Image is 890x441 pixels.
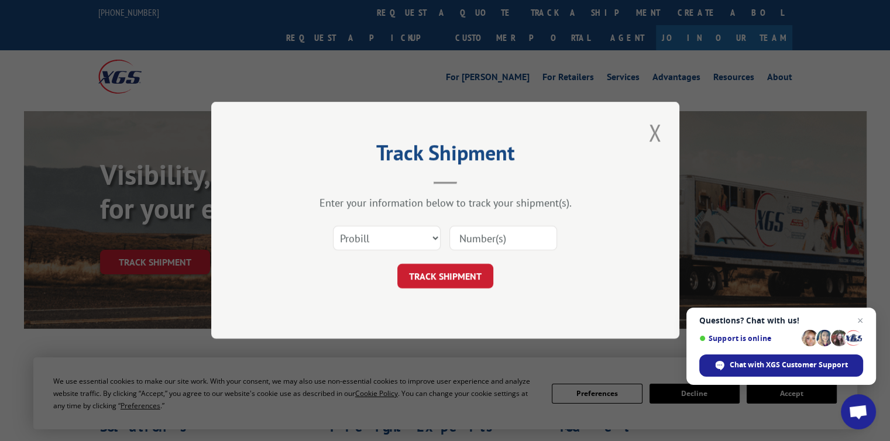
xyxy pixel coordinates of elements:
[699,316,863,325] span: Questions? Chat with us!
[841,394,876,429] a: Open chat
[699,354,863,377] span: Chat with XGS Customer Support
[270,144,621,167] h2: Track Shipment
[449,226,557,251] input: Number(s)
[699,334,798,343] span: Support is online
[397,264,493,289] button: TRACK SHIPMENT
[645,116,665,149] button: Close modal
[730,360,848,370] span: Chat with XGS Customer Support
[270,197,621,210] div: Enter your information below to track your shipment(s).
